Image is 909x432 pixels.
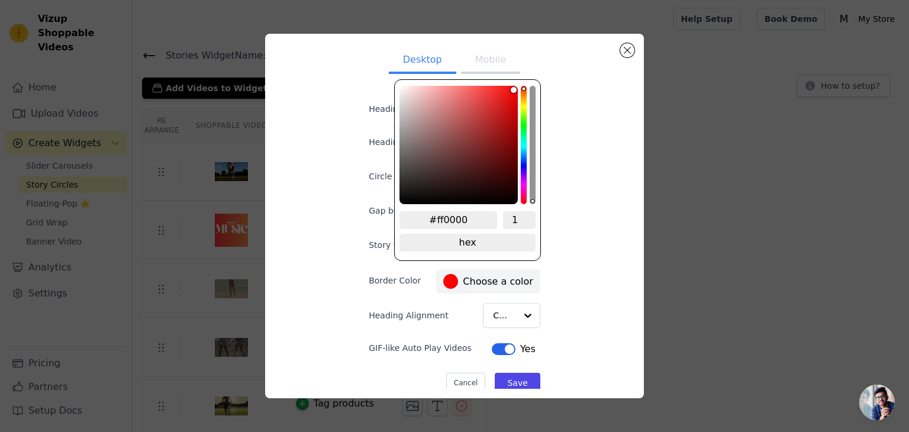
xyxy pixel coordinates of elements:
[399,211,497,229] input: hex color
[461,48,520,74] button: Mobile
[369,170,441,182] label: Circle Size (in px)
[369,310,450,321] label: Heading Alignment
[369,205,480,217] label: Gap between circles(in px)
[369,136,470,148] label: Heading font size (in px)
[369,103,426,115] label: Heading
[859,385,895,420] a: Open chat
[520,342,536,356] span: Yes
[369,275,421,286] label: Border Color
[369,342,472,354] label: GIF-like Auto Play Videos
[530,86,536,204] div: alpha channel
[495,373,540,393] button: Save
[401,87,517,93] div: saturation channel
[521,86,527,204] div: hue channel
[443,274,533,289] label: Choose a color
[394,79,541,261] div: color picker
[620,43,634,57] button: Close modal
[511,87,517,203] div: brightness channel
[503,211,536,229] input: alpha channel
[369,239,476,251] label: Story title font size (in px)
[389,48,456,74] button: Desktop
[446,373,486,393] button: Cancel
